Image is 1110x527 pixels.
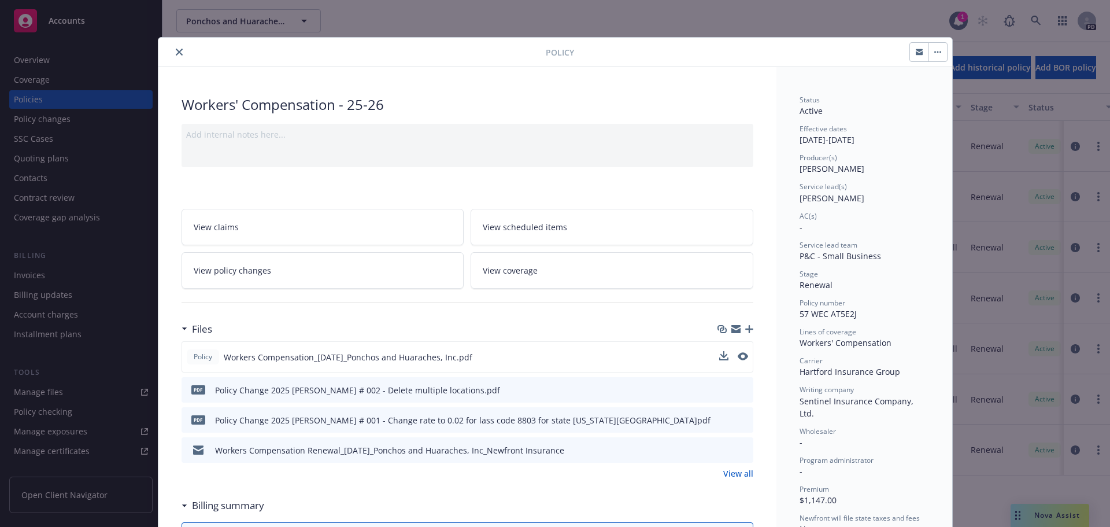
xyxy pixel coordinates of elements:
[800,396,916,419] span: Sentinel Insurance Company, Ltd.
[471,252,753,289] a: View coverage
[738,444,749,456] button: preview file
[800,426,836,436] span: Wholesaler
[800,455,874,465] span: Program administrator
[800,124,929,146] div: [DATE] - [DATE]
[186,128,749,141] div: Add internal notes here...
[800,222,802,233] span: -
[800,484,829,494] span: Premium
[738,351,748,363] button: preview file
[800,95,820,105] span: Status
[800,240,857,250] span: Service lead team
[719,351,728,360] button: download file
[172,45,186,59] button: close
[215,444,564,456] div: Workers Compensation Renewal_[DATE]_Ponchos and Huaraches, Inc_Newfront Insurance
[800,466,802,477] span: -
[800,250,881,261] span: P&C - Small Business
[800,308,857,319] span: 57 WEC AT5E2J
[800,327,856,337] span: Lines of coverage
[191,352,214,362] span: Policy
[471,209,753,245] a: View scheduled items
[719,351,728,363] button: download file
[182,95,753,115] div: Workers' Compensation - 25-26
[800,298,845,308] span: Policy number
[224,351,472,363] span: Workers Compensation_[DATE]_Ponchos and Huaraches, Inc.pdf
[800,182,847,191] span: Service lead(s)
[800,385,854,395] span: Writing company
[800,495,837,506] span: $1,147.00
[194,221,239,233] span: View claims
[194,264,271,277] span: View policy changes
[192,322,212,337] h3: Files
[800,337,929,349] div: Workers' Compensation
[800,163,864,174] span: [PERSON_NAME]
[182,209,464,245] a: View claims
[720,384,729,396] button: download file
[182,498,264,513] div: Billing summary
[483,221,567,233] span: View scheduled items
[800,513,920,523] span: Newfront will file state taxes and fees
[800,193,864,204] span: [PERSON_NAME]
[483,264,538,277] span: View coverage
[215,384,500,396] div: Policy Change 2025 [PERSON_NAME] # 002 - Delete multiple locations.pdf
[191,385,205,394] span: pdf
[800,366,900,377] span: Hartford Insurance Group
[720,414,729,426] button: download file
[215,414,711,426] div: Policy Change 2025 [PERSON_NAME] # 001 - Change rate to 0.02 for lass code 8803 for state [US_STA...
[800,437,802,448] span: -
[738,352,748,360] button: preview file
[800,153,837,163] span: Producer(s)
[192,498,264,513] h3: Billing summary
[191,415,205,424] span: pdf
[723,467,753,480] a: View all
[720,444,729,456] button: download file
[800,269,818,279] span: Stage
[738,384,749,396] button: preview file
[800,105,823,116] span: Active
[738,414,749,426] button: preview file
[182,322,212,337] div: Files
[800,124,847,134] span: Effective dates
[182,252,464,289] a: View policy changes
[800,279,832,290] span: Renewal
[800,211,817,221] span: AC(s)
[546,46,574,58] span: Policy
[800,356,823,366] span: Carrier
